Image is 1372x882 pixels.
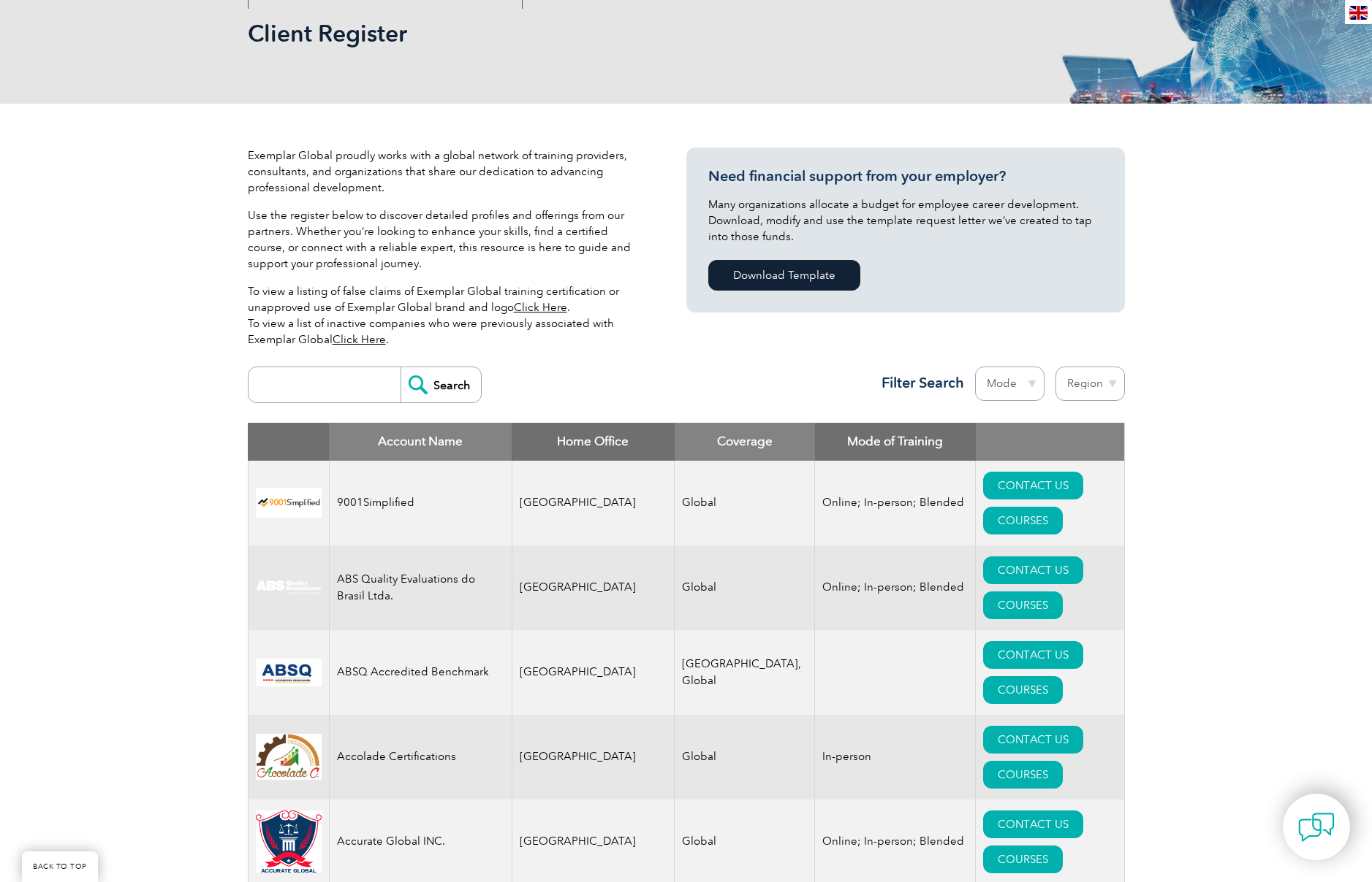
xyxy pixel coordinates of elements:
a: COURSES [983,676,1063,704]
a: Download Template [708,260,860,291]
a: Click Here [514,301,567,314]
a: CONTACT US [983,810,1083,838]
td: [GEOGRAPHIC_DATA] [512,461,675,545]
td: ABSQ Accredited Benchmark [329,630,512,715]
td: 9001Simplified [329,461,512,545]
h3: Filter Search [873,374,964,392]
a: CONTACT US [983,641,1083,669]
td: [GEOGRAPHIC_DATA] [512,630,675,715]
th: Mode of Training: activate to sort column ascending [815,423,976,461]
a: BACK TO TOP [22,851,98,882]
td: Global [675,715,815,799]
a: COURSES [983,845,1063,873]
td: Accolade Certifications [329,715,512,799]
td: ABS Quality Evaluations do Brasil Ltda. [329,545,512,630]
td: Online; In-person; Blended [815,545,976,630]
img: contact-chat.png [1298,809,1335,845]
img: cc24547b-a6e0-e911-a812-000d3a795b83-logo.png [256,659,322,686]
img: a034a1f6-3919-f011-998a-0022489685a1-logo.png [256,810,322,873]
h2: Client Register [248,22,862,45]
td: Global [675,545,815,630]
td: [GEOGRAPHIC_DATA], Global [675,630,815,715]
a: CONTACT US [983,726,1083,753]
td: In-person [815,715,976,799]
td: [GEOGRAPHIC_DATA] [512,545,675,630]
p: Many organizations allocate a budget for employee career development. Download, modify and use th... [708,196,1103,245]
img: 1a94dd1a-69dd-eb11-bacb-002248159486-logo.jpg [256,734,322,780]
input: Search [401,367,481,402]
h3: Need financial support from your employer? [708,167,1103,185]
td: Online; In-person; Blended [815,461,976,545]
a: COURSES [983,761,1063,789]
a: COURSES [983,507,1063,534]
th: : activate to sort column ascending [976,423,1124,461]
a: CONTACT US [983,556,1083,584]
th: Home Office: activate to sort column ascending [512,423,675,461]
th: Coverage: activate to sort column ascending [675,423,815,461]
a: CONTACT US [983,472,1083,499]
p: Exemplar Global proudly works with a global network of training providers, consultants, and organ... [248,147,643,196]
th: Account Name: activate to sort column descending [329,423,512,461]
p: Use the register below to discover detailed profiles and offerings from our partners. Whether you... [248,207,643,272]
a: Click Here [333,333,386,346]
td: [GEOGRAPHIC_DATA] [512,715,675,799]
p: To view a listing of false claims of Exemplar Global training certification or unapproved use of ... [248,283,643,348]
a: COURSES [983,591,1063,619]
img: 37c9c059-616f-eb11-a812-002248153038-logo.png [256,488,322,518]
td: Global [675,461,815,545]
img: c92924ac-d9bc-ea11-a814-000d3a79823d-logo.jpg [256,580,322,596]
img: en [1349,6,1368,20]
